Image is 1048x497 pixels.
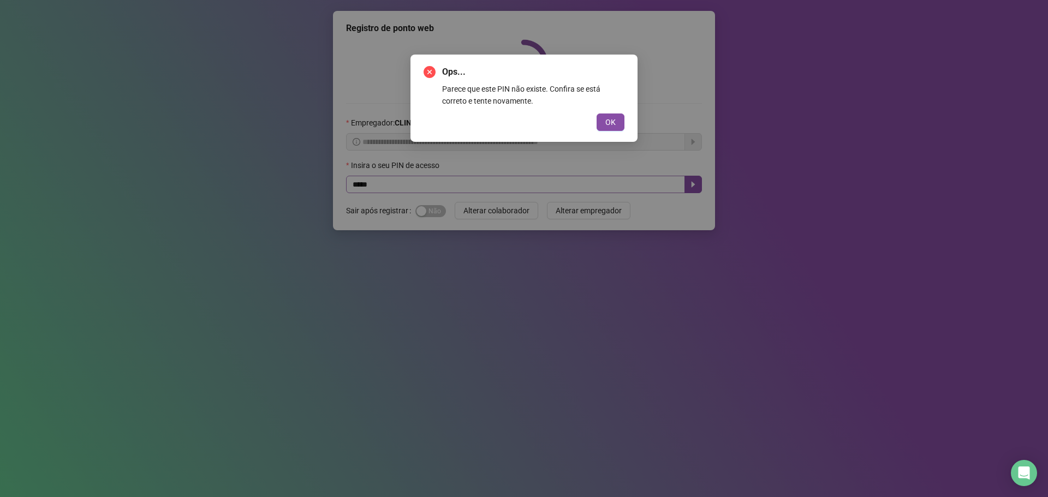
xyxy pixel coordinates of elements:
[442,83,624,107] div: Parece que este PIN não existe. Confira se está correto e tente novamente.
[1011,460,1037,486] div: Open Intercom Messenger
[597,113,624,131] button: OK
[424,66,436,78] span: close-circle
[442,65,624,79] span: Ops...
[605,116,616,128] span: OK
